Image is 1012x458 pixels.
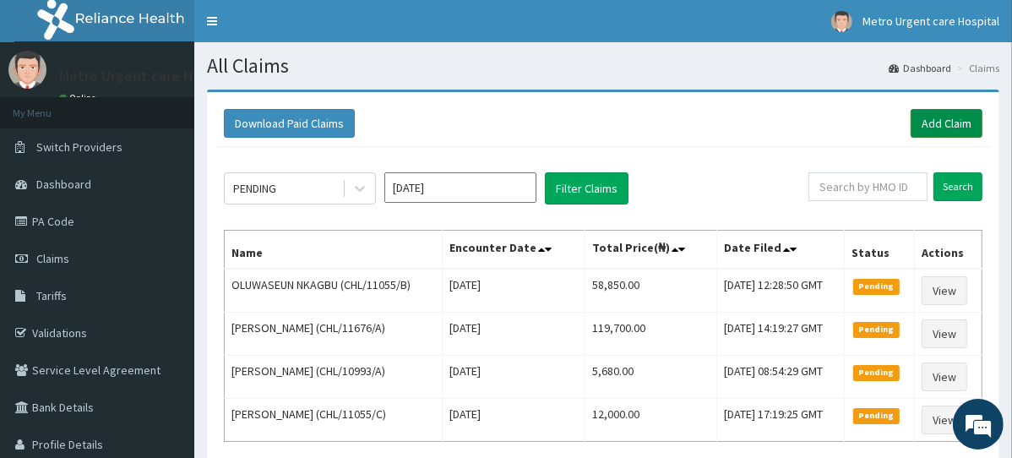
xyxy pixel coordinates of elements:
[585,269,717,313] td: 58,850.00
[585,231,717,270] th: Total Price(₦)
[922,406,967,434] a: View
[889,61,951,75] a: Dashboard
[8,51,46,89] img: User Image
[225,231,443,270] th: Name
[853,279,900,294] span: Pending
[933,172,982,201] input: Search
[853,365,900,380] span: Pending
[442,269,585,313] td: [DATE]
[225,399,443,442] td: [PERSON_NAME] (CHL/11055/C)
[717,231,845,270] th: Date Filed
[36,177,91,192] span: Dashboard
[585,399,717,442] td: 12,000.00
[845,231,915,270] th: Status
[59,68,239,84] p: Metro Urgent care Hospital
[585,313,717,356] td: 119,700.00
[384,172,536,203] input: Select Month and Year
[59,92,100,104] a: Online
[717,269,845,313] td: [DATE] 12:28:50 GMT
[853,408,900,423] span: Pending
[717,399,845,442] td: [DATE] 17:19:25 GMT
[233,180,276,197] div: PENDING
[853,322,900,337] span: Pending
[442,399,585,442] td: [DATE]
[922,276,967,305] a: View
[585,356,717,399] td: 5,680.00
[442,313,585,356] td: [DATE]
[922,363,967,391] a: View
[207,55,999,77] h1: All Claims
[36,251,69,266] span: Claims
[36,139,122,155] span: Switch Providers
[808,172,928,201] input: Search by HMO ID
[911,109,982,138] a: Add Claim
[36,288,67,303] span: Tariffs
[225,356,443,399] td: [PERSON_NAME] (CHL/10993/A)
[225,269,443,313] td: OLUWASEUN NKAGBU (CHL/11055/B)
[717,313,845,356] td: [DATE] 14:19:27 GMT
[545,172,628,204] button: Filter Claims
[953,61,999,75] li: Claims
[225,313,443,356] td: [PERSON_NAME] (CHL/11676/A)
[717,356,845,399] td: [DATE] 08:54:29 GMT
[831,11,852,32] img: User Image
[442,231,585,270] th: Encounter Date
[922,319,967,348] a: View
[442,356,585,399] td: [DATE]
[862,14,999,29] span: Metro Urgent care Hospital
[915,231,982,270] th: Actions
[224,109,355,138] button: Download Paid Claims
